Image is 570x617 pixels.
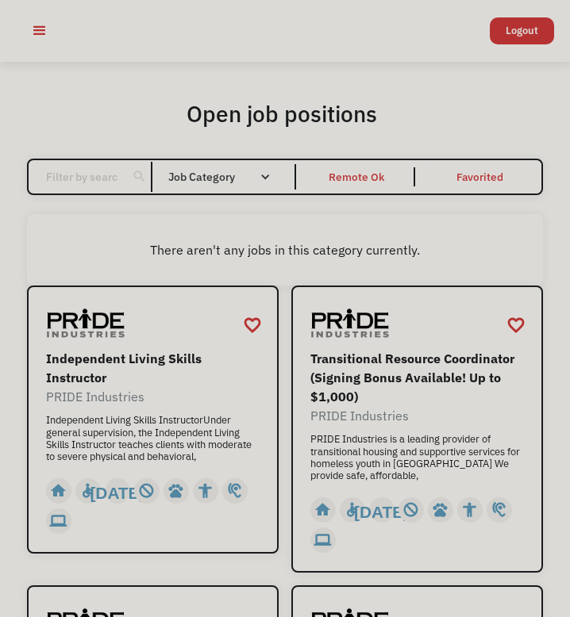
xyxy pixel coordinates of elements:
[46,303,125,343] img: PRIDE Industries
[310,433,525,481] div: PRIDE Industries is a leading provider of transitional housing and supportive services for homele...
[187,100,377,128] h1: Open job positions
[418,160,541,194] a: Favorited
[16,7,64,55] div: menu
[90,479,144,503] div: [DATE]
[291,286,543,573] a: PRIDE IndustriesTransitional Resource Coordinator (Signing Bonus Available! Up to $1,000)PRIDE In...
[168,479,184,503] div: pets
[490,17,554,44] a: Logout
[168,164,287,190] div: Job Category
[50,509,67,533] div: computer
[46,349,260,387] div: Independent Living Skills Instructor
[46,387,260,406] div: PRIDE Industries
[197,479,214,503] div: accessibility
[79,479,96,503] div: accessible
[46,414,260,462] div: Independent Living Skills InstructorUnder general supervision, the Independent Living Skills Inst...
[37,162,128,192] input: Filter by search
[168,171,287,182] div: Job Category
[354,498,409,522] div: [DATE]
[27,286,279,554] a: PRIDE IndustriesIndependent Living Skills InstructorPRIDE IndustriesIndependent Living Skills Ins...
[310,303,390,343] img: PRIDE Industries
[27,159,542,196] form: Email Form
[329,167,384,186] div: Remote Ok
[461,498,478,522] div: accessibility
[314,498,331,522] div: home
[491,498,507,522] div: hearing
[138,479,155,503] div: not_interested
[226,479,243,503] div: hearing
[50,479,67,503] div: home
[310,406,525,425] div: PRIDE Industries
[314,528,331,552] div: computer
[296,160,418,194] a: Remote Ok
[35,240,534,259] div: There aren't any jobs in this category currently.
[132,165,147,189] div: search
[506,313,526,337] a: favorite_border
[402,498,419,522] div: not_interested
[310,349,525,406] div: Transitional Resource Coordinator (Signing Bonus Available! Up to $1,000)
[243,313,262,337] a: favorite_border
[344,498,360,522] div: accessible
[432,498,449,522] div: pets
